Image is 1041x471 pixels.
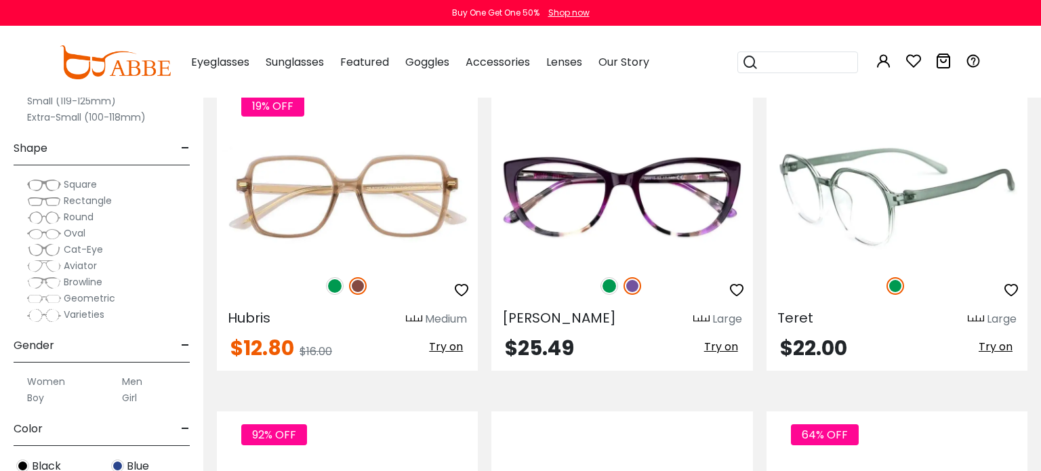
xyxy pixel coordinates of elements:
span: Try on [429,339,463,354]
img: Green [326,277,344,295]
span: 19% OFF [241,96,304,117]
img: Green Teret - TR ,Universal Bridge Fit [767,131,1027,262]
span: Goggles [405,54,449,70]
img: Round.png [27,211,61,224]
img: Varieties.png [27,308,61,323]
span: Teret [777,308,813,327]
a: Shop now [542,7,590,18]
span: - [181,132,190,165]
span: Try on [704,339,738,354]
span: Geometric [64,291,115,305]
div: Medium [425,311,467,327]
img: Oval.png [27,227,61,241]
span: Accessories [466,54,530,70]
span: Color [14,413,43,445]
img: Aviator.png [27,260,61,273]
button: Try on [700,338,742,356]
span: Cat-Eye [64,243,103,256]
span: Eyeglasses [191,54,249,70]
div: Shop now [548,7,590,19]
span: Hubris [228,308,270,327]
span: $16.00 [300,344,332,359]
div: Large [712,311,742,327]
span: Oval [64,226,85,240]
div: Buy One Get One 50% [452,7,539,19]
span: Featured [340,54,389,70]
span: Our Story [598,54,649,70]
img: Purple [624,277,641,295]
img: Rectangle.png [27,194,61,208]
img: Browline.png [27,276,61,289]
span: Aviator [64,259,97,272]
span: Lenses [546,54,582,70]
label: Girl [122,390,137,406]
button: Try on [975,338,1017,356]
img: Brown [349,277,367,295]
span: [PERSON_NAME] [502,308,616,327]
img: Brown Hubris - Acetate ,Universal Bridge Fit [217,131,478,262]
label: Extra-Small (100-118mm) [27,109,146,125]
span: Browline [64,275,102,289]
img: Green [886,277,904,295]
img: size ruler [406,314,422,325]
span: Gender [14,329,54,362]
img: Square.png [27,178,61,192]
label: Women [27,373,65,390]
label: Boy [27,390,44,406]
span: Sunglasses [266,54,324,70]
span: Square [64,178,97,191]
span: 64% OFF [791,424,859,445]
img: Green [600,277,618,295]
span: Round [64,210,94,224]
span: $25.49 [505,333,574,363]
img: abbeglasses.com [60,45,171,79]
span: Shape [14,132,47,165]
label: Small (119-125mm) [27,93,116,109]
span: $12.80 [230,333,294,363]
span: 92% OFF [241,424,307,445]
img: size ruler [693,314,710,325]
span: Rectangle [64,194,112,207]
div: Large [987,311,1017,327]
img: Cat-Eye.png [27,243,61,257]
button: Try on [425,338,467,356]
span: - [181,413,190,445]
label: Men [122,373,142,390]
span: - [181,329,190,362]
span: Try on [979,339,1013,354]
img: Geometric.png [27,292,61,306]
img: Purple Freda - Acetate ,Universal Bridge Fit [491,131,752,262]
img: size ruler [968,314,984,325]
span: Varieties [64,308,104,321]
span: $22.00 [780,333,847,363]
